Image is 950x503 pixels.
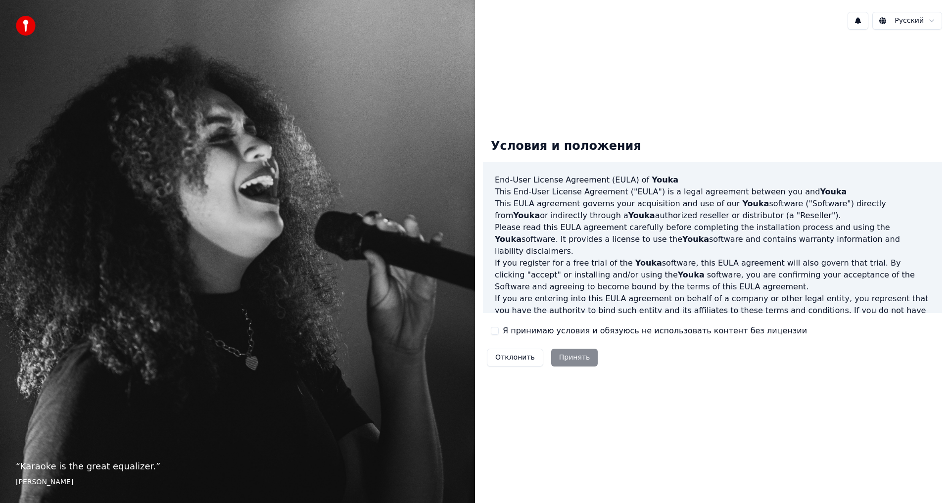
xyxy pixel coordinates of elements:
[487,349,543,366] button: Отклонить
[495,234,522,244] span: Youka
[742,199,769,208] span: Youka
[652,175,678,184] span: Youka
[820,187,847,196] span: Youka
[16,16,36,36] img: youka
[495,222,930,257] p: Please read this EULA agreement carefully before completing the installation process and using th...
[635,258,662,268] span: Youka
[483,131,649,162] div: Условия и положения
[495,293,930,340] p: If you are entering into this EULA agreement on behalf of a company or other legal entity, you re...
[503,325,807,337] label: Я принимаю условия и обязуюсь не использовать контент без лицензии
[495,186,930,198] p: This End-User License Agreement ("EULA") is a legal agreement between you and
[495,257,930,293] p: If you register for a free trial of the software, this EULA agreement will also govern that trial...
[16,459,459,473] p: “ Karaoke is the great equalizer. ”
[495,174,930,186] h3: End-User License Agreement (EULA) of
[682,234,709,244] span: Youka
[513,211,540,220] span: Youka
[628,211,655,220] span: Youka
[16,477,459,487] footer: [PERSON_NAME]
[678,270,705,279] span: Youka
[495,198,930,222] p: This EULA agreement governs your acquisition and use of our software ("Software") directly from o...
